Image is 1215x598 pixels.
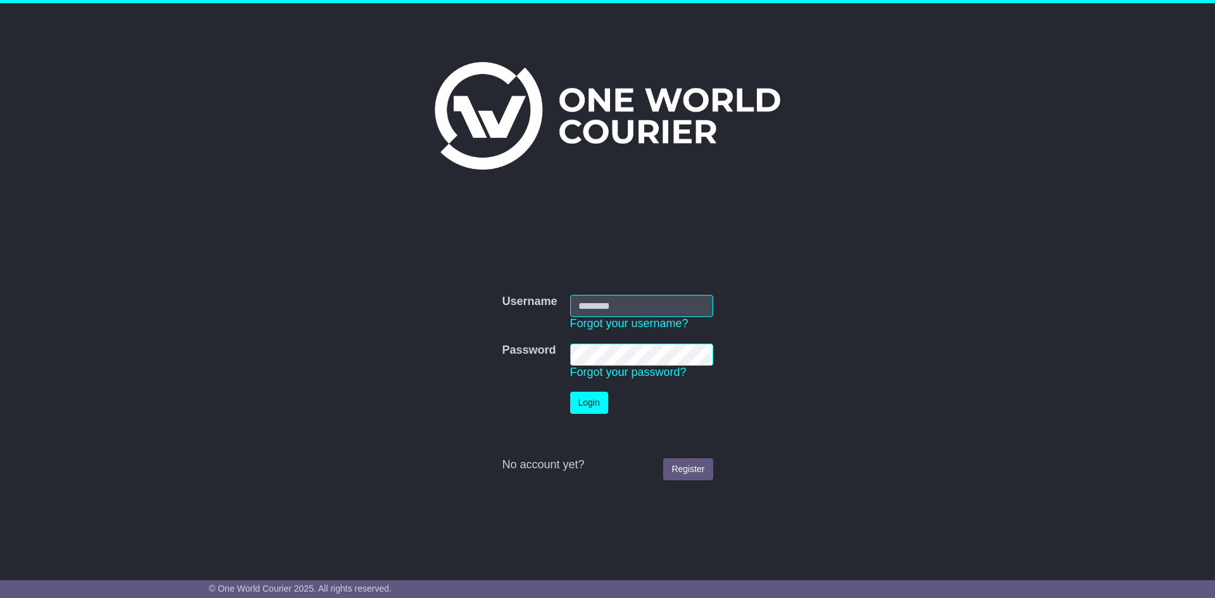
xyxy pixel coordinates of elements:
button: Login [570,392,608,414]
a: Forgot your password? [570,366,687,378]
a: Register [663,458,713,480]
label: Username [502,295,557,309]
span: © One World Courier 2025. All rights reserved. [209,583,392,594]
label: Password [502,344,556,358]
img: One World [435,62,780,170]
div: No account yet? [502,458,713,472]
a: Forgot your username? [570,317,688,330]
